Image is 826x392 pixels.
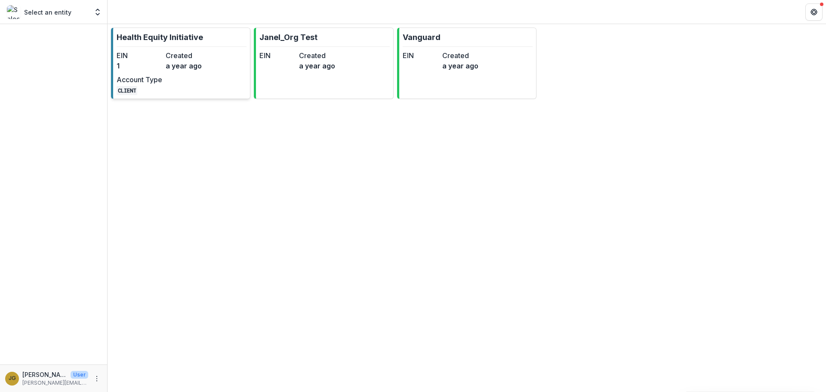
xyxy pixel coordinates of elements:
[22,379,88,387] p: [PERSON_NAME][EMAIL_ADDRESS][PERSON_NAME][DATE][DOMAIN_NAME]
[403,31,441,43] p: Vanguard
[259,50,296,61] dt: EIN
[299,50,335,61] dt: Created
[117,86,137,95] code: CLIENT
[442,61,478,71] dd: a year ago
[7,5,21,19] img: Select an entity
[117,74,162,85] dt: Account Type
[92,373,102,384] button: More
[805,3,823,21] button: Get Help
[71,371,88,379] p: User
[117,31,203,43] p: Health Equity Initiative
[403,50,439,61] dt: EIN
[166,61,211,71] dd: a year ago
[9,376,16,381] div: Jenna Grant
[117,61,162,71] dd: 1
[117,50,162,61] dt: EIN
[397,28,536,99] a: VanguardEINCreateda year ago
[166,50,211,61] dt: Created
[22,370,67,379] p: [PERSON_NAME]
[299,61,335,71] dd: a year ago
[254,28,393,99] a: Janel_Org TestEINCreateda year ago
[111,28,250,99] a: Health Equity InitiativeEIN1Createda year agoAccount TypeCLIENT
[24,8,71,17] p: Select an entity
[259,31,317,43] p: Janel_Org Test
[442,50,478,61] dt: Created
[92,3,104,21] button: Open entity switcher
